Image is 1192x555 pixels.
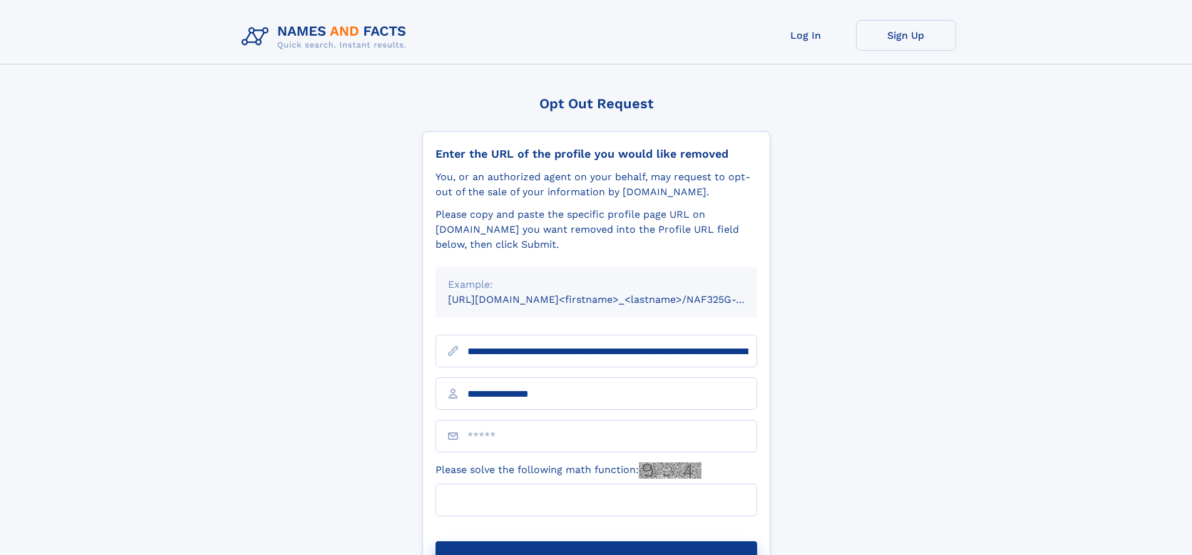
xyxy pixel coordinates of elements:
div: You, or an authorized agent on your behalf, may request to opt-out of the sale of your informatio... [436,170,757,200]
div: Opt Out Request [422,96,770,111]
label: Please solve the following math function: [436,462,701,479]
div: Enter the URL of the profile you would like removed [436,147,757,161]
div: Example: [448,277,745,292]
div: Please copy and paste the specific profile page URL on [DOMAIN_NAME] you want removed into the Pr... [436,207,757,252]
small: [URL][DOMAIN_NAME]<firstname>_<lastname>/NAF325G-xxxxxxxx [448,293,781,305]
a: Sign Up [856,20,956,51]
img: Logo Names and Facts [237,20,417,54]
a: Log In [756,20,856,51]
